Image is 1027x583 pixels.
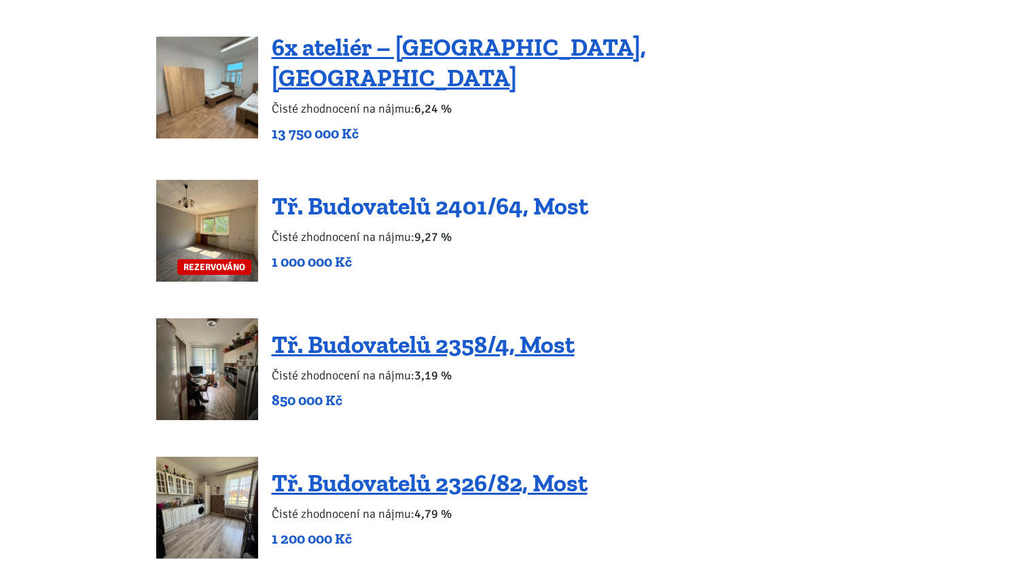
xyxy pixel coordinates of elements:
a: Tř. Budovatelů 2358/4, Most [272,330,575,359]
p: 850 000 Kč [272,391,575,410]
p: 1 200 000 Kč [272,529,588,548]
b: 3,19 % [414,368,452,383]
a: Tř. Budovatelů 2401/64, Most [272,191,588,221]
p: Čisté zhodnocení na nájmu: [272,366,575,385]
p: 1 000 000 Kč [272,252,588,271]
p: Čisté zhodnocení na nájmu: [272,227,588,246]
a: 6x ateliér – [GEOGRAPHIC_DATA], [GEOGRAPHIC_DATA] [272,33,646,92]
b: 4,79 % [414,506,452,521]
p: 13 750 000 Kč [272,124,871,143]
a: Tř. Budovatelů 2326/82, Most [272,468,588,497]
p: Čisté zhodnocení na nájmu: [272,99,871,118]
a: REZERVOVÁNO [156,180,258,282]
span: REZERVOVÁNO [177,259,251,275]
b: 9,27 % [414,229,452,244]
b: 6,24 % [414,101,452,116]
p: Čisté zhodnocení na nájmu: [272,504,588,523]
